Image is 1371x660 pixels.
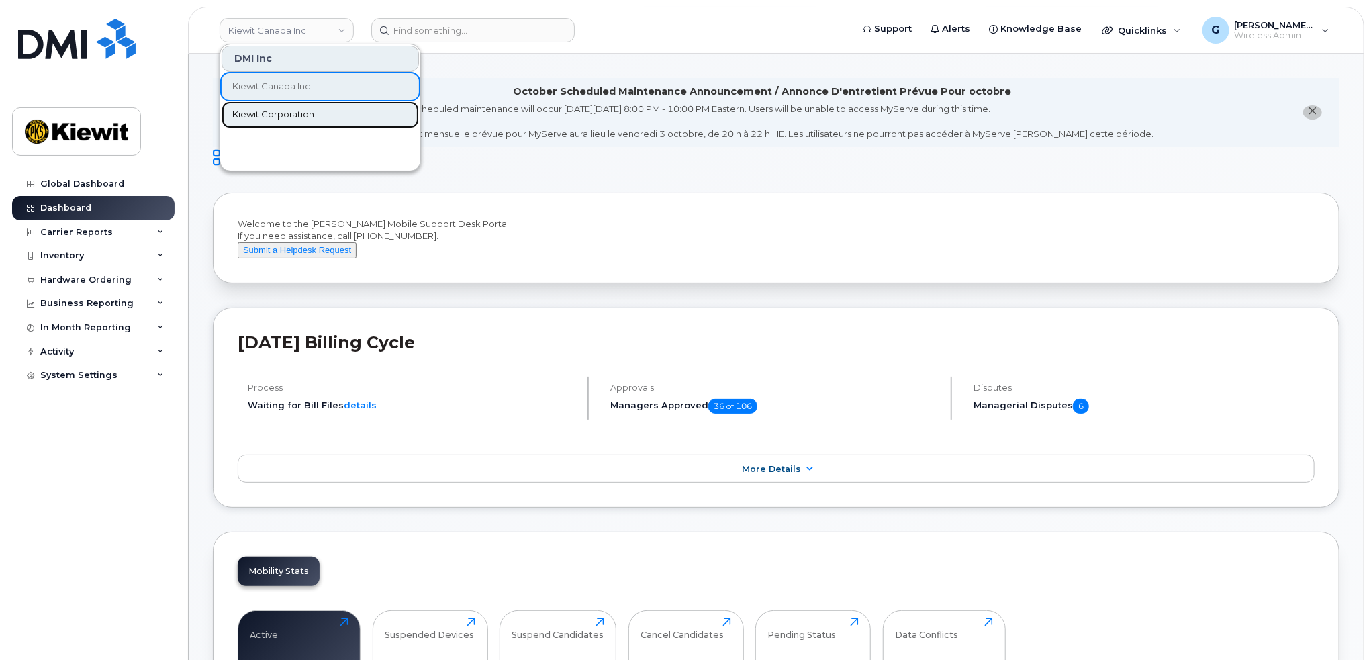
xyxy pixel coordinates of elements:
a: Submit a Helpdesk Request [238,244,357,255]
div: Data Conflicts [895,618,958,640]
li: Waiting for Bill Files [248,399,576,412]
h5: Managers Approved [610,399,939,414]
span: 36 of 106 [708,399,757,414]
span: Kiewit Canada Inc [232,80,310,93]
button: close notification [1303,105,1322,120]
div: MyServe scheduled maintenance will occur [DATE][DATE] 8:00 PM - 10:00 PM Eastern. Users will be u... [371,103,1153,140]
div: Cancel Candidates [641,618,724,640]
div: Pending Status [768,618,837,640]
h2: [DATE] Billing Cycle [238,332,1315,352]
div: Active [250,618,279,640]
h4: Disputes [974,383,1315,393]
div: Suspend Candidates [512,618,604,640]
span: More Details [742,464,801,474]
span: Kiewit Corporation [232,108,314,122]
div: Welcome to the [PERSON_NAME] Mobile Support Desk Portal If you need assistance, call [PHONE_NUMBER]. [238,218,1315,259]
a: Kiewit Canada Inc [222,73,419,100]
h5: Managerial Disputes [974,399,1315,414]
span: 6 [1073,399,1089,414]
a: Kiewit Corporation [222,101,419,128]
div: DMI Inc [222,46,419,72]
div: Suspended Devices [385,618,474,640]
h4: Process [248,383,576,393]
h4: Approvals [610,383,939,393]
iframe: Messenger Launcher [1313,602,1361,650]
div: October Scheduled Maintenance Announcement / Annonce D'entretient Prévue Pour octobre [514,85,1012,99]
a: details [344,399,377,410]
button: Submit a Helpdesk Request [238,242,357,259]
